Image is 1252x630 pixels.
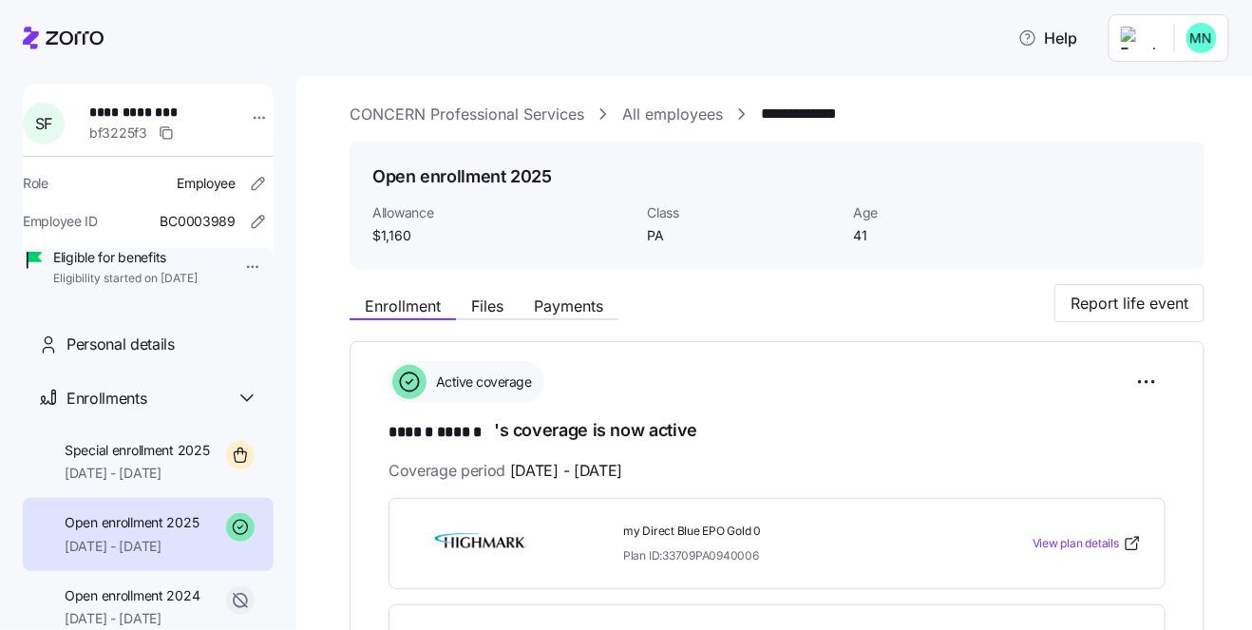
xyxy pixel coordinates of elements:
span: Plan ID: 33709PA0940006 [623,547,759,563]
span: Eligibility started on [DATE] [53,271,198,287]
a: View plan details [1033,534,1142,553]
h1: Open enrollment 2025 [372,164,552,188]
a: CONCERN Professional Services [350,103,584,126]
span: Role [23,174,48,193]
span: [DATE] - [DATE] [65,609,199,628]
span: bf3225f3 [89,124,147,143]
img: Employer logo [1121,27,1159,49]
span: Employee [177,174,236,193]
span: Files [471,298,503,314]
img: Highmark BlueCross BlueShield [412,522,549,565]
span: Payments [534,298,603,314]
span: Enrollment [365,298,441,314]
span: my Direct Blue EPO Gold 0 [623,524,956,540]
span: BC0003989 [161,212,236,231]
button: Help [1003,19,1093,57]
span: [DATE] - [DATE] [510,459,622,483]
a: All employees [622,103,723,126]
span: Allowance [372,203,632,222]
span: Open enrollment 2024 [65,586,199,605]
span: Special enrollment 2025 [65,441,210,460]
span: [DATE] - [DATE] [65,537,199,556]
span: Enrollments [66,387,146,410]
h1: 's coverage is now active [389,418,1166,445]
span: Age [853,203,1044,222]
button: Report life event [1054,284,1205,322]
span: [DATE] - [DATE] [65,464,210,483]
span: Class [647,203,838,222]
span: PA [647,226,838,245]
span: Report life event [1071,292,1188,315]
span: Employee ID [23,212,98,231]
span: Eligible for benefits [53,248,198,267]
img: b0ee0d05d7ad5b312d7e0d752ccfd4ca [1186,23,1217,53]
span: View plan details [1033,535,1119,553]
span: Coverage period [389,459,622,483]
span: Personal details [66,333,175,356]
span: 41 [853,226,1044,245]
span: Help [1018,27,1078,49]
span: $1,160 [372,226,632,245]
span: S F [35,116,52,131]
span: Active coverage [430,372,532,391]
span: Open enrollment 2025 [65,513,199,532]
